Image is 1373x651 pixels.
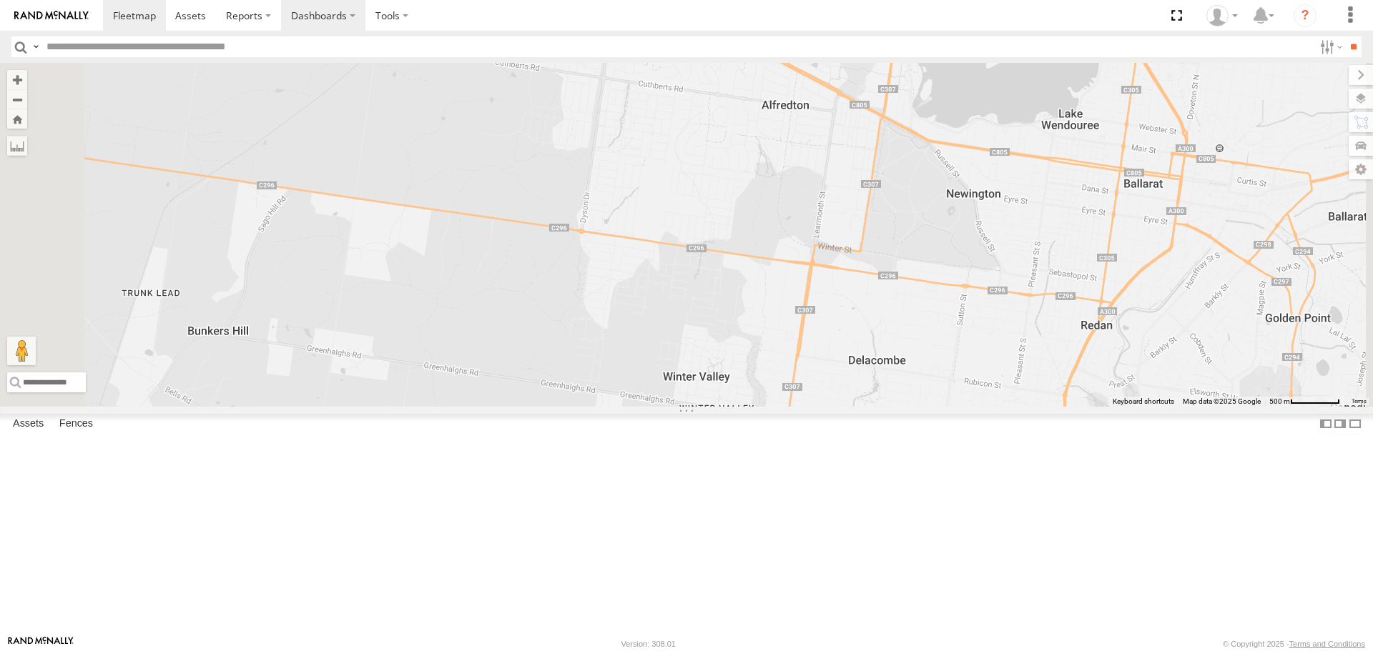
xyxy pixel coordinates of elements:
[7,89,27,109] button: Zoom out
[1319,414,1333,434] label: Dock Summary Table to the Left
[1223,640,1365,648] div: © Copyright 2025 -
[6,414,51,434] label: Assets
[52,414,100,434] label: Fences
[1265,397,1344,407] button: Map Scale: 500 m per 66 pixels
[7,337,36,365] button: Drag Pegman onto the map to open Street View
[1294,4,1317,27] i: ?
[7,70,27,89] button: Zoom in
[1333,414,1347,434] label: Dock Summary Table to the Right
[1183,397,1261,405] span: Map data ©2025 Google
[1269,397,1290,405] span: 500 m
[1349,159,1373,179] label: Map Settings
[14,11,89,21] img: rand-logo.svg
[1314,36,1345,57] label: Search Filter Options
[1113,397,1174,407] button: Keyboard shortcuts
[1201,5,1243,26] div: John Vu
[30,36,41,57] label: Search Query
[1352,398,1367,404] a: Terms (opens in new tab)
[621,640,676,648] div: Version: 308.01
[7,109,27,129] button: Zoom Home
[1289,640,1365,648] a: Terms and Conditions
[1348,414,1362,434] label: Hide Summary Table
[7,136,27,156] label: Measure
[8,637,74,651] a: Visit our Website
